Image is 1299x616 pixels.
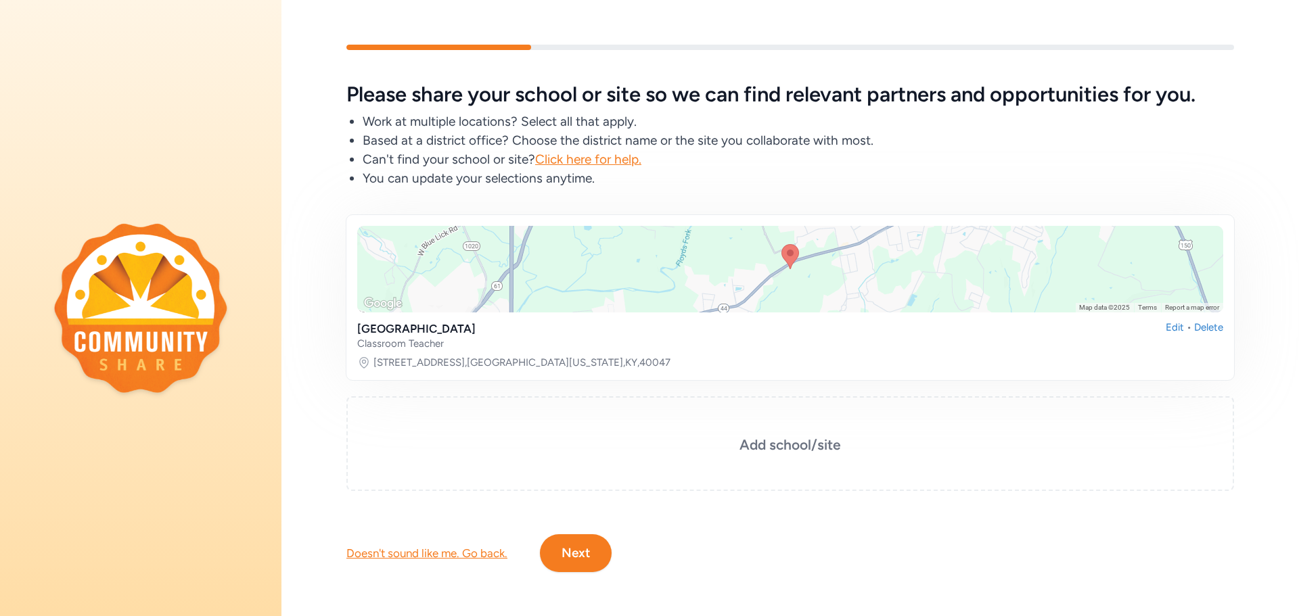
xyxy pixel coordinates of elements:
[1165,304,1219,311] a: Report a map error
[363,150,1234,169] li: Can't find your school or site?
[357,337,476,350] div: Classroom Teacher
[1138,304,1157,311] a: Terms (opens in new tab)
[363,131,1234,150] li: Based at a district office? Choose the district name or the site you collaborate with most.
[363,112,1234,131] li: Work at multiple locations? Select all that apply.
[1166,321,1184,350] div: Edit
[380,435,1200,454] h3: Add school/site
[1187,321,1191,350] div: •
[361,295,405,312] a: Open this area in Google Maps (opens a new window)
[54,223,227,392] img: logo
[1194,321,1223,350] div: Delete
[346,545,507,561] div: Doesn't sound like me. Go back.
[373,356,670,369] a: [STREET_ADDRESS],[GEOGRAPHIC_DATA][US_STATE],KY,40047
[361,295,405,312] img: Google
[346,82,1234,107] h5: Please share your school or site so we can find relevant partners and opportunities for you.
[535,151,641,167] span: Click here for help.
[363,169,1234,188] li: You can update your selections anytime.
[1079,304,1130,311] span: Map data ©2025
[540,534,612,572] button: Next
[357,321,476,337] div: [GEOGRAPHIC_DATA]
